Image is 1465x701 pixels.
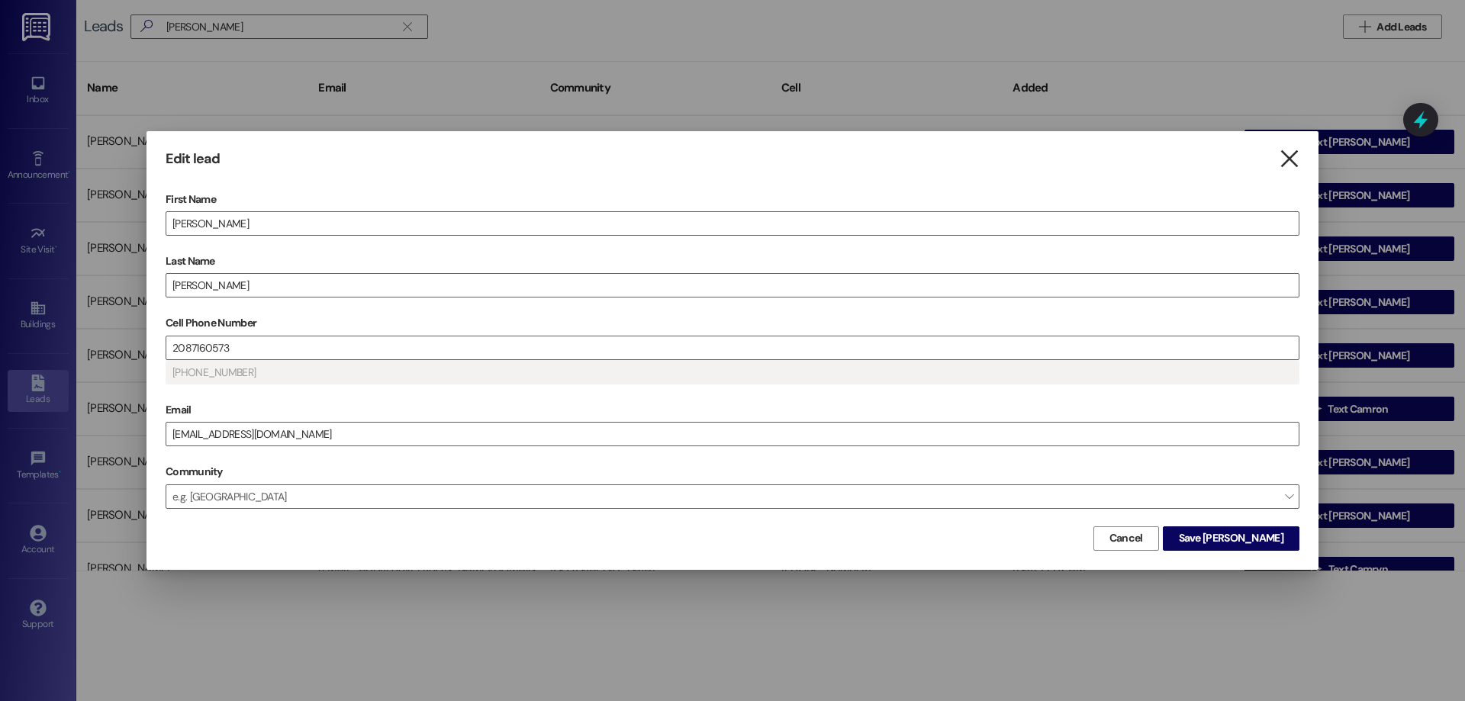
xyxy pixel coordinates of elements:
[1109,530,1143,546] span: Cancel
[166,188,1299,211] label: First Name
[166,249,1299,273] label: Last Name
[1163,526,1299,551] button: Save [PERSON_NAME]
[166,150,220,168] h3: Edit lead
[1179,530,1283,546] span: Save [PERSON_NAME]
[166,274,1299,297] input: e.g. Smith
[166,484,1299,509] span: e.g. [GEOGRAPHIC_DATA]
[1093,526,1159,551] button: Cancel
[166,423,1299,445] input: e.g. alex@gmail.com
[166,460,223,484] label: Community
[166,212,1299,235] input: e.g. Alex
[166,311,1299,335] label: Cell Phone Number
[166,398,1299,422] label: Email
[1279,151,1299,167] i: 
